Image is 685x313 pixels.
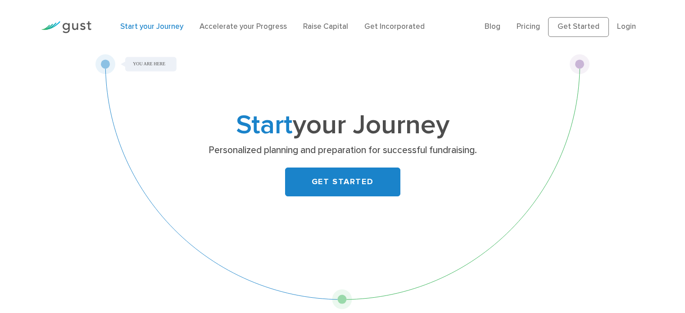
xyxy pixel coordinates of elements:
a: Raise Capital [303,22,348,31]
a: GET STARTED [285,168,400,196]
a: Login [617,22,636,31]
a: Pricing [517,22,540,31]
a: Start your Journey [120,22,183,31]
p: Personalized planning and preparation for successful fundraising. [168,144,517,157]
a: Get Incorporated [364,22,425,31]
a: Get Started [548,17,609,37]
a: Blog [485,22,500,31]
a: Accelerate your Progress [200,22,287,31]
img: Gust Logo [41,21,91,33]
h1: your Journey [165,113,521,138]
span: Start [236,109,293,141]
